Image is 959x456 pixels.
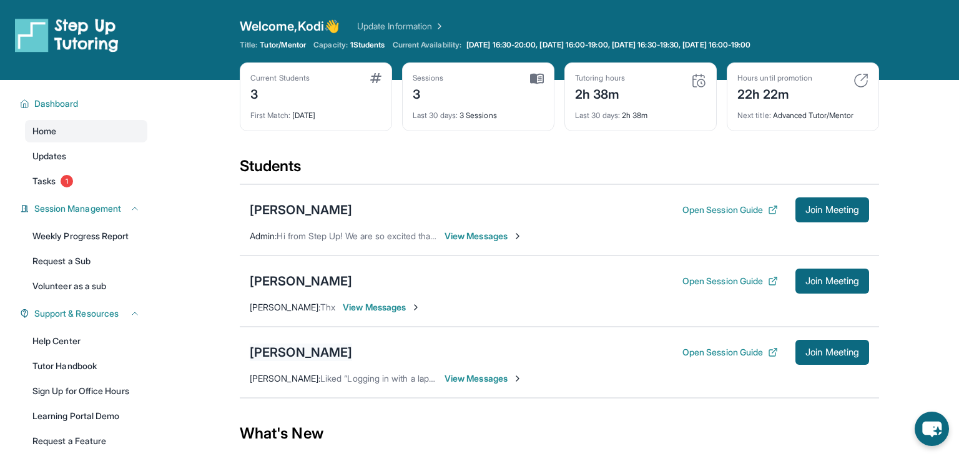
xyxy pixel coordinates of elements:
span: 1 Students [350,40,385,50]
div: 2h 38m [575,103,706,121]
span: Dashboard [34,97,79,110]
img: Chevron-Right [411,302,421,312]
a: Request a Sub [25,250,147,272]
a: Update Information [357,20,445,32]
span: Thx [320,302,335,312]
button: Join Meeting [795,197,869,222]
span: Welcome, Kodi 👋 [240,17,340,35]
div: [PERSON_NAME] [250,201,352,219]
img: Chevron Right [432,20,445,32]
span: First Match : [250,111,290,120]
span: Liked “Logging in with a laptop will have the best results” [320,373,545,384]
span: Tasks [32,175,56,187]
span: Support & Resources [34,307,119,320]
img: Chevron-Right [513,374,523,384]
img: Chevron-Right [513,231,523,241]
span: Tutor/Mentor [260,40,306,50]
span: Session Management [34,202,121,215]
img: card [853,73,868,88]
div: Hours until promotion [737,73,812,83]
button: Support & Resources [29,307,140,320]
div: 3 Sessions [413,103,544,121]
div: 2h 38m [575,83,625,103]
a: Updates [25,145,147,167]
span: Current Availability: [393,40,461,50]
div: [PERSON_NAME] [250,344,352,361]
div: Tutoring hours [575,73,625,83]
span: Join Meeting [805,277,859,285]
a: Request a Feature [25,430,147,452]
a: Help Center [25,330,147,352]
a: Weekly Progress Report [25,225,147,247]
a: Volunteer as a sub [25,275,147,297]
div: [DATE] [250,103,381,121]
a: Learning Portal Demo [25,405,147,427]
span: 1 [61,175,73,187]
div: Current Students [250,73,310,83]
img: card [370,73,381,83]
span: Join Meeting [805,206,859,214]
span: View Messages [445,230,523,242]
span: Join Meeting [805,349,859,356]
span: Capacity: [313,40,348,50]
img: logo [15,17,119,52]
div: Students [240,156,879,184]
img: card [530,73,544,84]
span: Title: [240,40,257,50]
span: [PERSON_NAME] : [250,302,320,312]
span: Last 30 days : [413,111,458,120]
button: Dashboard [29,97,140,110]
div: [PERSON_NAME] [250,272,352,290]
button: Join Meeting [795,269,869,294]
span: Admin : [250,230,277,241]
a: [DATE] 16:30-20:00, [DATE] 16:00-19:00, [DATE] 16:30-19:30, [DATE] 16:00-19:00 [464,40,753,50]
img: card [691,73,706,88]
span: Last 30 days : [575,111,620,120]
span: Updates [32,150,67,162]
button: Open Session Guide [682,204,778,216]
button: Open Session Guide [682,346,778,359]
span: [PERSON_NAME] : [250,373,320,384]
button: chat-button [915,412,949,446]
button: Open Session Guide [682,275,778,287]
span: Home [32,125,56,137]
a: Tutor Handbook [25,355,147,377]
button: Join Meeting [795,340,869,365]
div: Sessions [413,73,444,83]
a: Sign Up for Office Hours [25,380,147,402]
span: View Messages [445,372,523,385]
span: View Messages [343,301,421,314]
div: 3 [250,83,310,103]
a: Home [25,120,147,142]
a: Tasks1 [25,170,147,192]
div: 22h 22m [737,83,812,103]
span: [DATE] 16:30-20:00, [DATE] 16:00-19:00, [DATE] 16:30-19:30, [DATE] 16:00-19:00 [466,40,750,50]
button: Session Management [29,202,140,215]
span: Next title : [737,111,771,120]
div: 3 [413,83,444,103]
div: Advanced Tutor/Mentor [737,103,868,121]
